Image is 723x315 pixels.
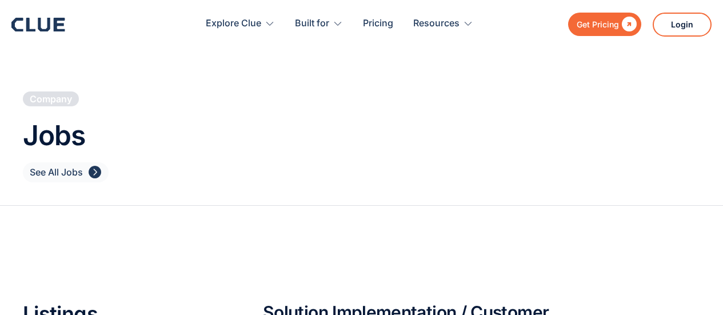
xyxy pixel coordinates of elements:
[206,6,261,42] div: Explore Clue
[23,121,700,151] h1: Jobs
[295,6,329,42] div: Built for
[413,6,473,42] div: Resources
[89,165,101,180] div: 
[568,13,641,36] a: Get Pricing
[295,6,343,42] div: Built for
[413,6,460,42] div: Resources
[363,6,393,42] a: Pricing
[653,13,712,37] a: Login
[30,93,72,105] div: Company
[619,17,637,31] div: 
[23,91,79,106] a: Company
[577,17,619,31] div: Get Pricing
[23,162,109,182] a: See All Jobs
[30,165,83,180] div: See All Jobs
[206,6,275,42] div: Explore Clue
